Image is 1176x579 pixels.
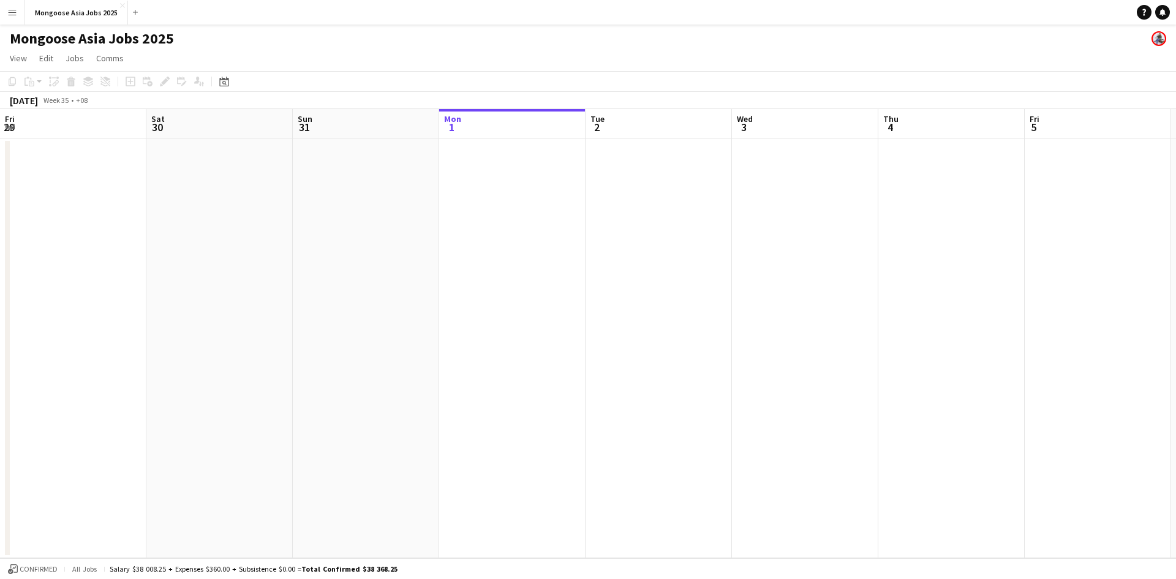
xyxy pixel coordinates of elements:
div: Salary $38 008.25 + Expenses $360.00 + Subsistence $0.00 = [110,564,398,573]
span: 29 [3,120,15,134]
button: Mongoose Asia Jobs 2025 [25,1,128,25]
span: Week 35 [40,96,71,105]
a: Jobs [61,50,89,66]
span: View [10,53,27,64]
span: 30 [149,120,165,134]
span: Sat [151,113,165,124]
span: Thu [883,113,899,124]
span: Jobs [66,53,84,64]
span: Total Confirmed $38 368.25 [301,564,398,573]
a: Edit [34,50,58,66]
span: Fri [1030,113,1039,124]
span: Mon [444,113,461,124]
span: Wed [737,113,753,124]
span: 31 [296,120,312,134]
app-user-avatar: Kristie Rodrigues [1151,31,1166,46]
span: 3 [735,120,753,134]
span: 1 [442,120,461,134]
a: Comms [91,50,129,66]
span: Confirmed [20,565,58,573]
span: Fri [5,113,15,124]
a: View [5,50,32,66]
h1: Mongoose Asia Jobs 2025 [10,29,174,48]
span: 4 [881,120,899,134]
span: 2 [589,120,605,134]
div: +08 [76,96,88,105]
span: 5 [1028,120,1039,134]
span: Edit [39,53,53,64]
span: All jobs [70,564,99,573]
span: Tue [590,113,605,124]
button: Confirmed [6,562,59,576]
span: Sun [298,113,312,124]
div: [DATE] [10,94,38,107]
span: Comms [96,53,124,64]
